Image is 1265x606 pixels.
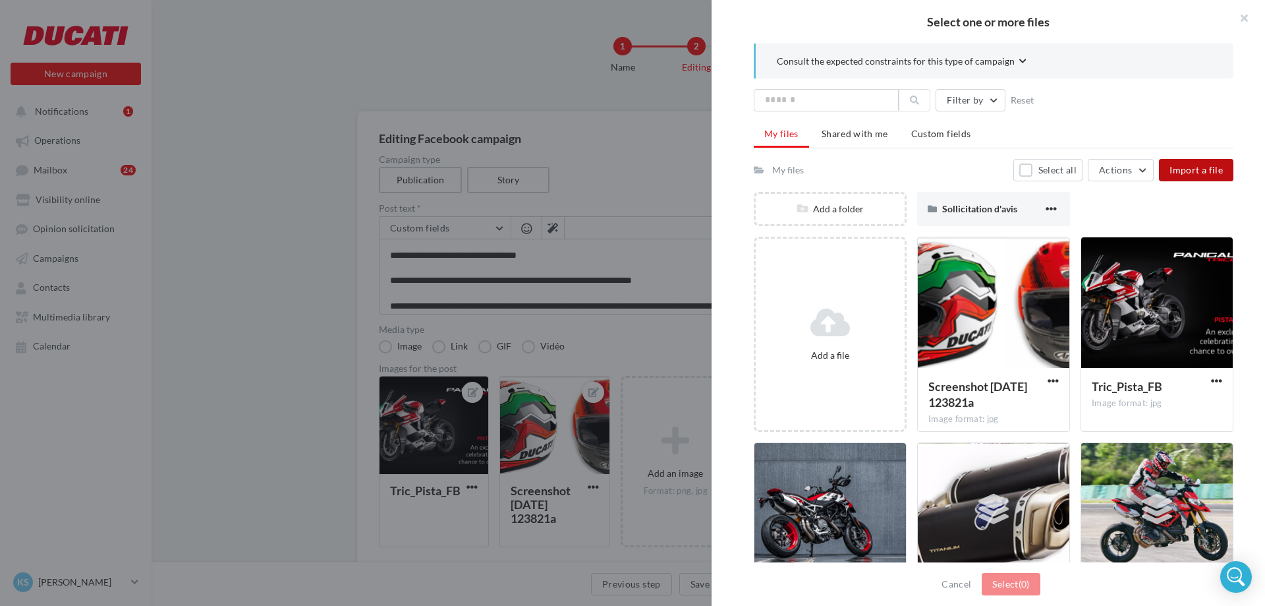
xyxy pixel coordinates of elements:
h2: Select one or more files [733,16,1244,28]
span: Custom fields [911,128,971,139]
button: Select all [1013,159,1082,181]
div: Add a folder [756,202,905,216]
span: Screenshot 2025-09-12 123821a [928,379,1027,409]
button: Import a file [1159,159,1233,181]
button: Filter by [936,89,1005,111]
button: Reset [1005,92,1040,108]
span: Consult the expected constraints for this type of campaign [777,55,1015,68]
div: Image format: jpg [1092,398,1222,409]
span: Import a file [1169,164,1223,175]
span: Tric_Pista_FB [1092,379,1162,394]
span: (0) [1019,578,1030,590]
div: My files [772,164,804,177]
div: Image format: jpg [928,413,1059,425]
button: Select(0) [982,573,1040,595]
span: Sollicitation d'avis [942,203,1017,214]
div: Open Intercom Messenger [1220,561,1252,593]
span: Shared with me [822,128,888,139]
span: Actions [1099,164,1132,175]
button: Consult the expected constraints for this type of campaign [777,54,1026,71]
div: Add a file [761,349,899,362]
button: Actions [1088,159,1154,181]
span: My files [764,128,799,139]
button: Cancel [936,576,976,592]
